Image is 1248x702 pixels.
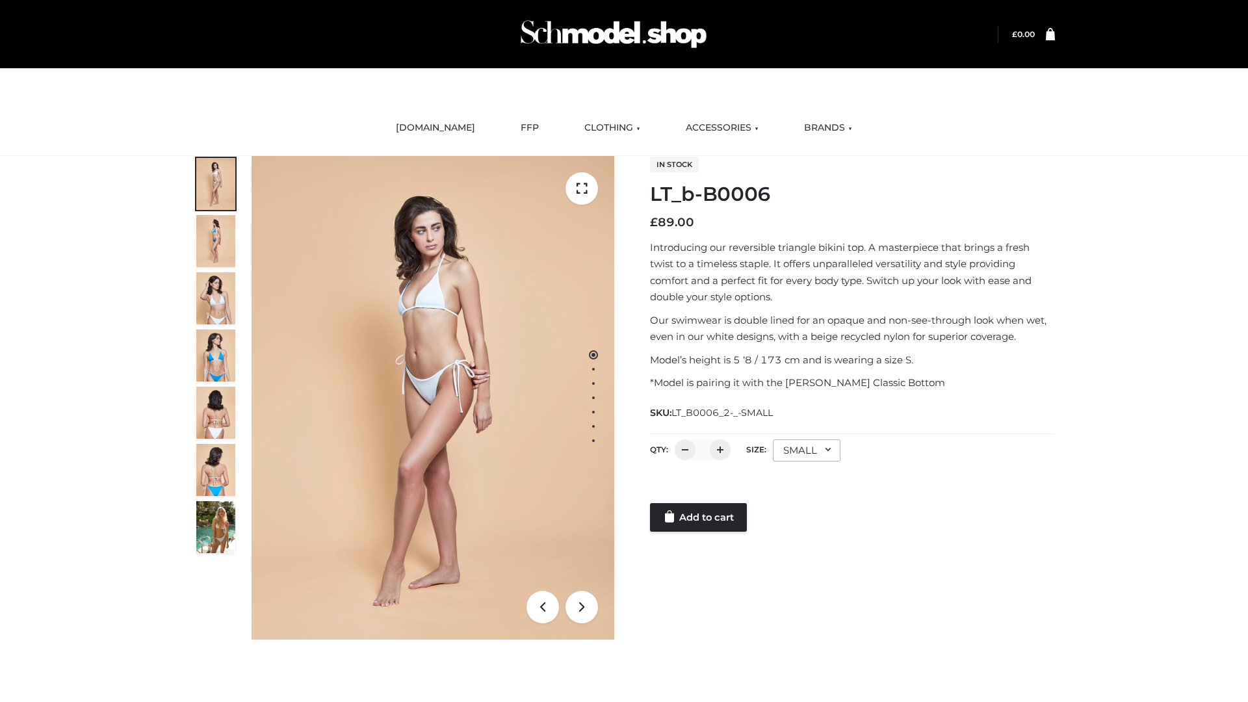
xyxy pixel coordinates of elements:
[650,239,1055,305] p: Introducing our reversible triangle bikini top. A masterpiece that brings a fresh twist to a time...
[511,114,549,142] a: FFP
[650,503,747,532] a: Add to cart
[1012,29,1035,39] bdi: 0.00
[196,387,235,439] img: ArielClassicBikiniTop_CloudNine_AzureSky_OW114ECO_7-scaled.jpg
[650,445,668,454] label: QTY:
[650,215,694,229] bdi: 89.00
[575,114,650,142] a: CLOTHING
[773,439,840,461] div: SMALL
[196,215,235,267] img: ArielClassicBikiniTop_CloudNine_AzureSky_OW114ECO_2-scaled.jpg
[650,312,1055,345] p: Our swimwear is double lined for an opaque and non-see-through look when wet, even in our white d...
[650,374,1055,391] p: *Model is pairing it with the [PERSON_NAME] Classic Bottom
[196,501,235,553] img: Arieltop_CloudNine_AzureSky2.jpg
[252,156,614,640] img: ArielClassicBikiniTop_CloudNine_AzureSky_OW114ECO_1
[746,445,766,454] label: Size:
[650,157,699,172] span: In stock
[650,352,1055,369] p: Model’s height is 5 ‘8 / 173 cm and is wearing a size S.
[196,330,235,382] img: ArielClassicBikiniTop_CloudNine_AzureSky_OW114ECO_4-scaled.jpg
[1012,29,1017,39] span: £
[650,405,774,421] span: SKU:
[516,8,711,60] img: Schmodel Admin 964
[676,114,768,142] a: ACCESSORIES
[196,444,235,496] img: ArielClassicBikiniTop_CloudNine_AzureSky_OW114ECO_8-scaled.jpg
[650,215,658,229] span: £
[794,114,862,142] a: BRANDS
[386,114,485,142] a: [DOMAIN_NAME]
[196,272,235,324] img: ArielClassicBikiniTop_CloudNine_AzureSky_OW114ECO_3-scaled.jpg
[671,407,773,419] span: LT_B0006_2-_-SMALL
[1012,29,1035,39] a: £0.00
[650,183,1055,206] h1: LT_b-B0006
[196,158,235,210] img: ArielClassicBikiniTop_CloudNine_AzureSky_OW114ECO_1-scaled.jpg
